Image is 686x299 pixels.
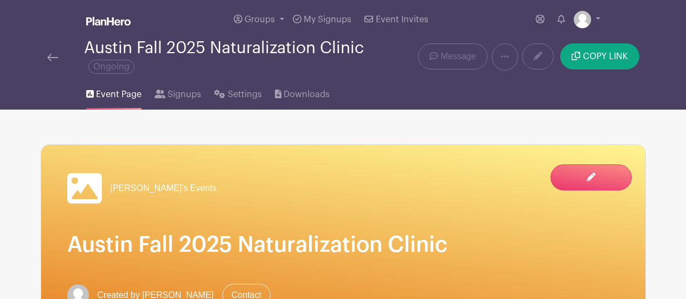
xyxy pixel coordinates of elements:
[214,75,261,110] a: Settings
[47,54,58,61] img: back-arrow-29a5d9b10d5bd6ae65dc969a981735edf675c4d7a1fe02e03b50dbd4ba3cdb55.svg
[574,11,591,28] img: default-ce2991bfa6775e67f084385cd625a349d9dcbb7a52a09fb2fda1e96e2d18dcdb.png
[168,88,201,101] span: Signups
[86,17,131,26] img: logo_white-6c42ec7e38ccf1d336a20a19083b03d10ae64f83f12c07503d8b9e83406b4c7d.svg
[284,88,330,101] span: Downloads
[84,39,379,75] div: Austin Fall 2025 Naturalization Clinic
[376,15,428,24] span: Event Invites
[86,75,142,110] a: Event Page
[418,43,487,69] a: Message
[111,182,217,195] span: [PERSON_NAME]'s Events
[583,52,628,61] span: COPY LINK
[441,50,476,63] span: Message
[275,75,330,110] a: Downloads
[245,15,275,24] span: Groups
[228,88,262,101] span: Settings
[88,60,134,74] span: Ongoing
[560,43,639,69] button: COPY LINK
[67,232,619,258] h1: Austin Fall 2025 Naturalization Clinic
[304,15,351,24] span: My Signups
[155,75,201,110] a: Signups
[96,88,142,101] span: Event Page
